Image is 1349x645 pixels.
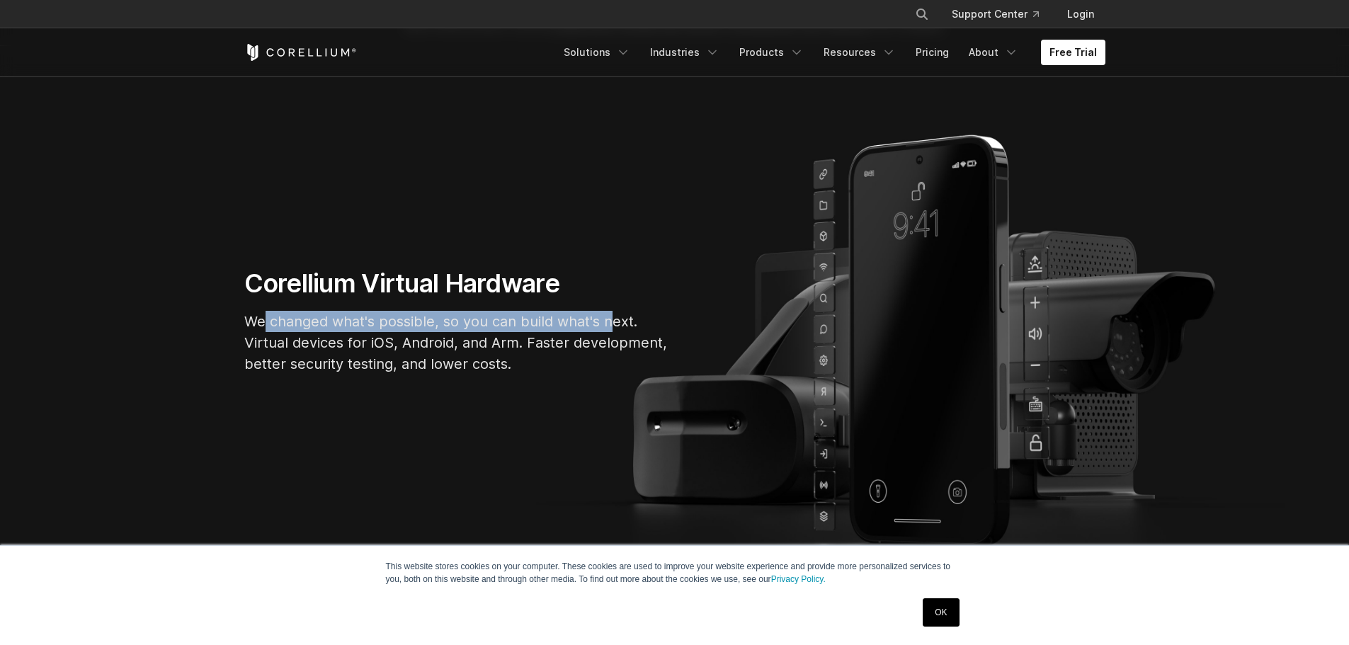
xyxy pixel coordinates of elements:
[960,40,1027,65] a: About
[731,40,812,65] a: Products
[244,268,669,299] h1: Corellium Virtual Hardware
[771,574,826,584] a: Privacy Policy.
[907,40,957,65] a: Pricing
[642,40,728,65] a: Industries
[244,311,669,375] p: We changed what's possible, so you can build what's next. Virtual devices for iOS, Android, and A...
[555,40,639,65] a: Solutions
[898,1,1105,27] div: Navigation Menu
[909,1,935,27] button: Search
[1041,40,1105,65] a: Free Trial
[815,40,904,65] a: Resources
[1056,1,1105,27] a: Login
[555,40,1105,65] div: Navigation Menu
[244,44,357,61] a: Corellium Home
[386,560,964,586] p: This website stores cookies on your computer. These cookies are used to improve your website expe...
[940,1,1050,27] a: Support Center
[923,598,959,627] a: OK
